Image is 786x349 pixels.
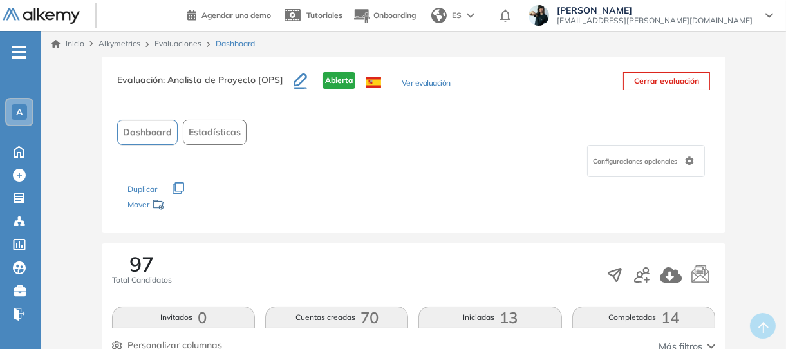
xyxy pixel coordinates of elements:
[112,274,172,286] span: Total Candidatos
[572,307,715,328] button: Completadas14
[183,120,247,145] button: Estadísticas
[16,107,23,117] span: A
[127,184,157,194] span: Duplicar
[3,8,80,24] img: Logo
[51,38,84,50] a: Inicio
[373,10,416,20] span: Onboarding
[163,74,283,86] span: : Analista de Proyecto [OPS]
[452,10,462,21] span: ES
[216,38,255,50] span: Dashboard
[557,5,753,15] span: [PERSON_NAME]
[189,126,241,139] span: Estadísticas
[187,6,271,22] a: Agendar una demo
[593,156,680,166] span: Configuraciones opcionales
[112,307,255,328] button: Invitados0
[123,126,172,139] span: Dashboard
[353,2,416,30] button: Onboarding
[431,8,447,23] img: world
[127,194,256,218] div: Mover
[418,307,561,328] button: Iniciadas13
[306,10,342,20] span: Tutoriales
[154,39,201,48] a: Evaluaciones
[623,72,710,90] button: Cerrar evaluación
[557,15,753,26] span: [EMAIL_ADDRESS][PERSON_NAME][DOMAIN_NAME]
[587,145,705,177] div: Configuraciones opcionales
[323,72,355,89] span: Abierta
[201,10,271,20] span: Agendar una demo
[366,77,381,88] img: ESP
[98,39,140,48] span: Alkymetrics
[402,77,451,91] button: Ver evaluación
[129,254,154,274] span: 97
[117,72,294,99] h3: Evaluación
[12,51,26,53] i: -
[117,120,178,145] button: Dashboard
[265,307,408,328] button: Cuentas creadas70
[467,13,474,18] img: arrow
